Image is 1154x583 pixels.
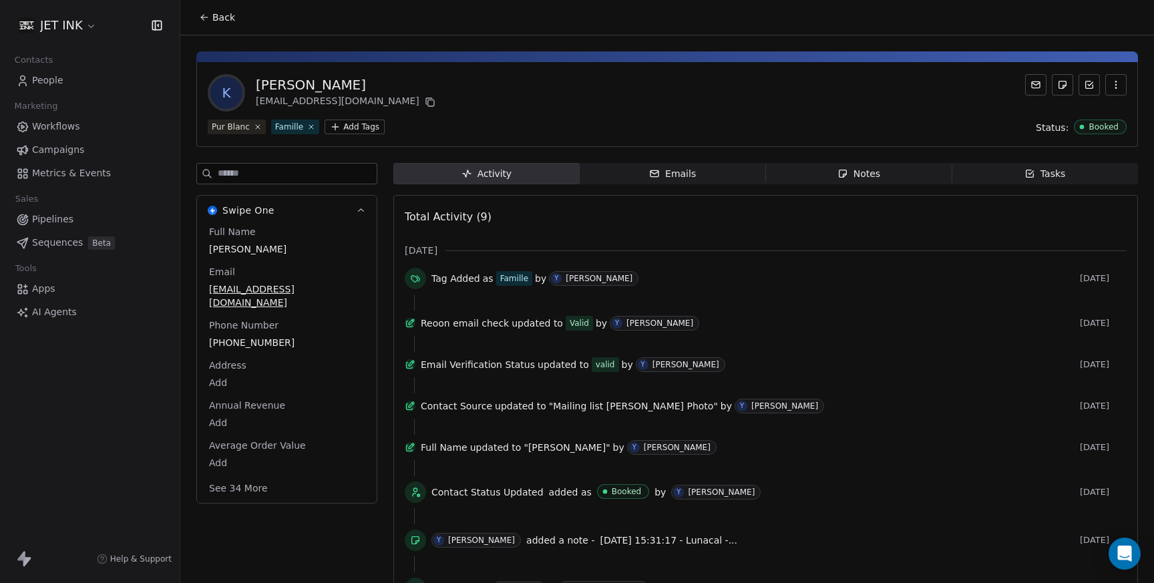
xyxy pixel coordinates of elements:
[448,536,515,545] div: [PERSON_NAME]
[11,208,169,230] a: Pipelines
[32,120,80,134] span: Workflows
[11,116,169,138] a: Workflows
[209,456,365,469] span: Add
[431,272,480,285] span: Tag Added
[405,210,492,223] span: Total Activity (9)
[40,17,83,34] span: JET INK
[554,273,558,284] div: Y
[421,441,467,454] span: Full Name
[11,69,169,91] a: People
[32,73,63,87] span: People
[209,242,365,256] span: [PERSON_NAME]
[206,359,249,372] span: Address
[641,359,645,370] div: Y
[649,167,696,181] div: Emails
[32,166,111,180] span: Metrics & Events
[32,305,77,319] span: AI Agents
[1080,487,1127,498] span: [DATE]
[212,121,250,133] div: Pur Blanc
[206,319,281,332] span: Phone Number
[570,317,589,330] div: Valid
[483,272,494,285] span: as
[1109,538,1141,570] div: Open Intercom Messenger
[622,358,633,371] span: by
[652,360,719,369] div: [PERSON_NAME]
[549,485,592,499] span: added as
[1036,121,1069,134] span: Status:
[32,143,84,157] span: Campaigns
[206,439,309,452] span: Average Order Value
[11,278,169,300] a: Apps
[677,487,681,498] div: Y
[549,399,718,413] span: "Mailing list [PERSON_NAME] Photo"
[1080,535,1127,546] span: [DATE]
[688,488,755,497] div: [PERSON_NAME]
[431,485,544,499] span: Contact Status Updated
[421,317,509,330] span: Reoon email check
[32,212,73,226] span: Pipelines
[500,272,528,284] div: Famille
[1024,167,1066,181] div: Tasks
[256,94,438,110] div: [EMAIL_ADDRESS][DOMAIN_NAME]
[1080,273,1127,284] span: [DATE]
[110,554,172,564] span: Help & Support
[538,358,589,371] span: updated to
[210,77,242,109] span: K
[212,11,235,24] span: Back
[437,535,441,546] div: Y
[32,236,83,250] span: Sequences
[9,258,42,278] span: Tools
[566,274,632,283] div: [PERSON_NAME]
[600,532,737,548] a: [DATE] 15:31:17 - Lunacal -...
[615,318,619,329] div: Y
[209,336,365,349] span: [PHONE_NUMBER]
[626,319,693,328] div: [PERSON_NAME]
[526,534,594,547] span: added a note -
[197,225,377,503] div: Swipe OneSwipe One
[11,162,169,184] a: Metrics & Events
[612,487,641,496] div: Booked
[421,358,535,371] span: Email Verification Status
[9,189,44,209] span: Sales
[470,441,522,454] span: updated to
[1080,359,1127,370] span: [DATE]
[206,225,258,238] span: Full Name
[596,358,615,371] div: valid
[654,485,666,499] span: by
[644,443,711,452] div: [PERSON_NAME]
[405,244,437,257] span: [DATE]
[9,50,59,70] span: Contacts
[721,399,732,413] span: by
[1080,442,1127,453] span: [DATE]
[421,399,492,413] span: Contact Source
[209,416,365,429] span: Add
[751,401,818,411] div: [PERSON_NAME]
[1080,401,1127,411] span: [DATE]
[325,120,385,134] button: Add Tags
[197,196,377,225] button: Swipe OneSwipe One
[19,17,35,33] img: JET%20INK%20Metal.png
[632,442,636,453] div: Y
[9,96,63,116] span: Marketing
[97,554,172,564] a: Help & Support
[512,317,563,330] span: updated to
[275,121,303,133] div: Famille
[11,301,169,323] a: AI Agents
[524,441,610,454] span: "[PERSON_NAME]"
[206,399,288,412] span: Annual Revenue
[535,272,546,285] span: by
[32,282,55,296] span: Apps
[1080,318,1127,329] span: [DATE]
[88,236,115,250] span: Beta
[209,376,365,389] span: Add
[201,476,276,500] button: See 34 More
[495,399,546,413] span: updated to
[191,5,243,29] button: Back
[740,401,744,411] div: Y
[208,206,217,215] img: Swipe One
[256,75,438,94] div: [PERSON_NAME]
[11,139,169,161] a: Campaigns
[11,232,169,254] a: SequencesBeta
[596,317,607,330] span: by
[16,14,100,37] button: JET INK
